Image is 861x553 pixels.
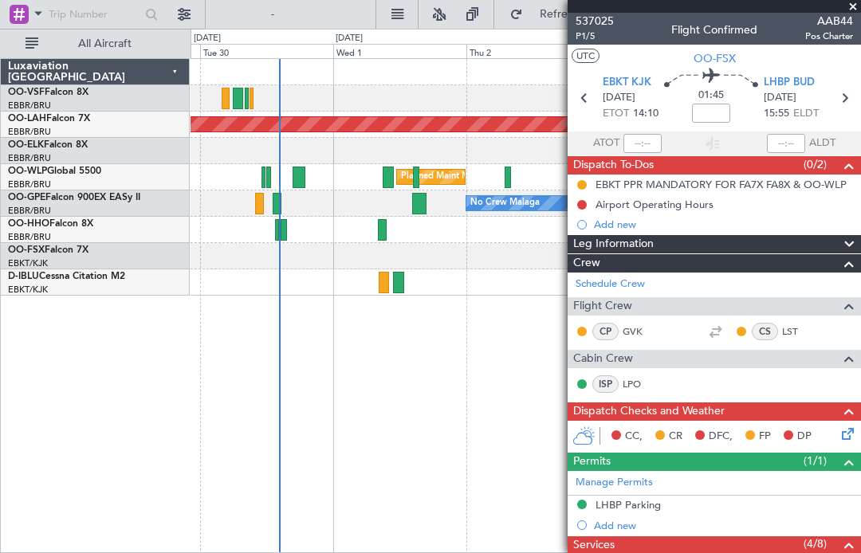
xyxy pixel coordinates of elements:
[669,429,682,445] span: CR
[594,218,853,231] div: Add new
[194,32,221,45] div: [DATE]
[502,2,598,27] button: Refresh
[805,13,853,29] span: AAB44
[8,126,51,138] a: EBBR/BRU
[8,219,49,229] span: OO-HHO
[573,297,632,316] span: Flight Crew
[41,38,168,49] span: All Aircraft
[698,88,724,104] span: 01:45
[596,178,847,191] div: EBKT PPR MANDATORY FOR FA7X FA8X & OO-WLP
[8,114,90,124] a: OO-LAHFalcon 7X
[793,106,819,122] span: ELDT
[8,88,88,97] a: OO-VSFFalcon 8X
[8,178,51,190] a: EBBR/BRU
[709,429,733,445] span: DFC,
[8,152,51,164] a: EBBR/BRU
[764,106,789,122] span: 15:55
[625,429,643,445] span: CC,
[576,29,614,43] span: P1/5
[576,276,645,292] a: Schedule Crew
[594,519,853,532] div: Add new
[573,453,611,471] span: Permits
[623,134,662,153] input: --:--
[401,165,516,189] div: Planned Maint Milan (Linate)
[633,106,659,122] span: 14:10
[8,272,39,281] span: D-IBLU
[573,350,633,368] span: Cabin Crew
[623,324,659,339] a: GVK
[8,193,45,202] span: OO-GPE
[333,44,466,58] div: Wed 1
[671,22,757,38] div: Flight Confirmed
[764,75,815,91] span: LHBP BUD
[8,167,101,176] a: OO-WLPGlobal 5500
[8,193,140,202] a: OO-GPEFalcon 900EX EASy II
[694,50,736,67] span: OO-FSX
[8,272,125,281] a: D-IBLUCessna Citation M2
[8,88,45,97] span: OO-VSF
[18,31,173,57] button: All Aircraft
[752,323,778,340] div: CS
[8,140,88,150] a: OO-ELKFalcon 8X
[526,9,593,20] span: Refresh
[8,245,88,255] a: OO-FSXFalcon 7X
[805,29,853,43] span: Pos Charter
[759,429,771,445] span: FP
[8,205,51,217] a: EBBR/BRU
[576,475,653,491] a: Manage Permits
[593,135,619,151] span: ATOT
[573,156,654,175] span: Dispatch To-Dos
[576,13,614,29] span: 537025
[8,100,51,112] a: EBBR/BRU
[596,198,714,211] div: Airport Operating Hours
[8,245,45,255] span: OO-FSX
[804,535,827,552] span: (4/8)
[49,2,140,26] input: Trip Number
[8,114,46,124] span: OO-LAH
[572,49,600,63] button: UTC
[592,375,619,393] div: ISP
[8,219,93,229] a: OO-HHOFalcon 8X
[573,402,725,421] span: Dispatch Checks and Weather
[466,44,600,58] div: Thu 2
[603,106,629,122] span: ETOT
[809,135,835,151] span: ALDT
[573,235,654,253] span: Leg Information
[8,231,51,243] a: EBBR/BRU
[804,453,827,469] span: (1/1)
[8,140,44,150] span: OO-ELK
[764,90,796,106] span: [DATE]
[603,90,635,106] span: [DATE]
[8,167,47,176] span: OO-WLP
[623,377,659,391] a: LPO
[200,44,333,58] div: Tue 30
[573,254,600,273] span: Crew
[8,257,48,269] a: EBKT/KJK
[8,284,48,296] a: EBKT/KJK
[797,429,812,445] span: DP
[592,323,619,340] div: CP
[596,498,661,512] div: LHBP Parking
[470,191,540,215] div: No Crew Malaga
[336,32,363,45] div: [DATE]
[804,156,827,173] span: (0/2)
[782,324,818,339] a: LST
[603,75,651,91] span: EBKT KJK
